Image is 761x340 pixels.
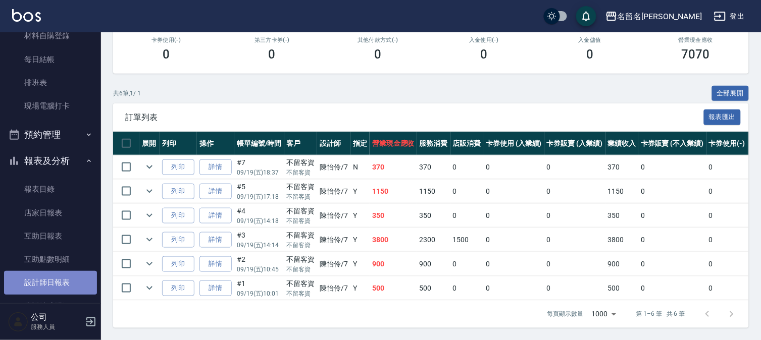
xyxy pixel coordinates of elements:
p: 09/19 (五) 14:18 [237,216,282,225]
td: 900 [370,252,417,276]
td: #2 [234,252,284,276]
p: 不留客資 [287,216,315,225]
td: 0 [638,228,706,252]
th: 操作 [197,132,234,155]
a: 詳情 [199,256,232,272]
th: 列印 [160,132,197,155]
td: 350 [605,204,639,228]
td: 0 [544,204,605,228]
th: 展開 [139,132,160,155]
p: 不留客資 [287,241,315,250]
th: 卡券販賣 (入業績) [544,132,605,155]
td: #4 [234,204,284,228]
td: 0 [638,204,706,228]
td: #7 [234,155,284,179]
h3: 0 [375,47,382,62]
a: 詳情 [199,159,232,175]
span: 訂單列表 [125,112,704,123]
button: 報表匯出 [704,109,741,125]
td: Y [350,276,370,300]
button: 全部展開 [712,86,749,101]
p: 共 6 筆, 1 / 1 [113,89,141,98]
a: 店家日報表 [4,201,97,224]
td: 陳怡伶 /7 [317,252,350,276]
a: 詳情 [199,232,232,248]
td: 370 [605,155,639,179]
td: Y [350,252,370,276]
th: 卡券販賣 (不入業績) [638,132,706,155]
button: save [576,6,596,26]
button: 列印 [162,184,194,199]
td: 0 [706,180,748,203]
td: N [350,155,370,179]
td: 陳怡伶 /7 [317,228,350,252]
p: 不留客資 [287,192,315,201]
td: #1 [234,276,284,300]
div: 不留客資 [287,182,315,192]
td: 3800 [605,228,639,252]
td: 0 [638,276,706,300]
td: 500 [370,276,417,300]
td: 陳怡伶 /7 [317,276,350,300]
button: expand row [142,208,157,223]
h3: 0 [163,47,170,62]
p: 09/19 (五) 10:01 [237,289,282,298]
button: 報表及分析 [4,148,97,174]
p: 服務人員 [31,322,82,331]
a: 報表匯出 [704,112,741,122]
a: 店販抽成明細 [4,295,97,318]
td: 350 [370,204,417,228]
td: 陳怡伶 /7 [317,155,350,179]
td: 1150 [370,180,417,203]
td: 0 [544,276,605,300]
td: 0 [706,204,748,228]
td: 0 [638,180,706,203]
button: expand row [142,159,157,175]
td: 370 [370,155,417,179]
button: expand row [142,184,157,199]
button: expand row [142,256,157,271]
td: 0 [450,252,484,276]
td: 0 [706,276,748,300]
button: expand row [142,280,157,296]
td: 0 [483,155,544,179]
a: 詳情 [199,208,232,223]
p: 每頁顯示數量 [547,310,584,319]
button: 名留名[PERSON_NAME] [601,6,706,27]
button: 列印 [162,256,194,272]
td: 0 [483,252,544,276]
h2: 入金使用(-) [443,37,525,43]
td: 3800 [370,228,417,252]
td: 0 [706,228,748,252]
img: Person [8,312,28,332]
a: 現場電腦打卡 [4,94,97,118]
td: 0 [544,252,605,276]
td: 0 [544,155,605,179]
th: 卡券使用 (入業績) [483,132,544,155]
th: 服務消費 [417,132,450,155]
p: 不留客資 [287,168,315,177]
td: 1150 [605,180,639,203]
td: 0 [483,204,544,228]
td: 1500 [450,228,484,252]
p: 09/19 (五) 18:37 [237,168,282,177]
td: #5 [234,180,284,203]
a: 排班表 [4,71,97,94]
a: 每日結帳 [4,48,97,71]
td: 0 [483,228,544,252]
td: 500 [417,276,450,300]
th: 業績收入 [605,132,639,155]
p: 09/19 (五) 17:18 [237,192,282,201]
th: 指定 [350,132,370,155]
td: 1150 [417,180,450,203]
td: 500 [605,276,639,300]
th: 店販消費 [450,132,484,155]
button: 列印 [162,159,194,175]
button: 列印 [162,208,194,223]
td: 0 [483,276,544,300]
td: 0 [544,180,605,203]
h2: 入金儲值 [549,37,631,43]
td: 0 [544,228,605,252]
a: 詳情 [199,184,232,199]
p: 09/19 (五) 10:45 [237,265,282,274]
